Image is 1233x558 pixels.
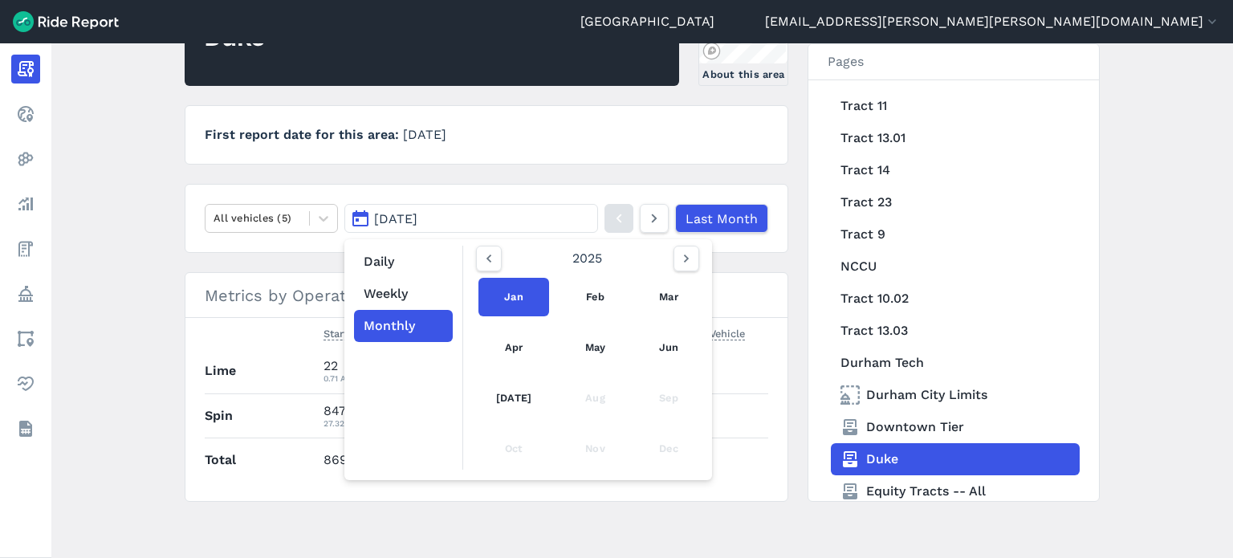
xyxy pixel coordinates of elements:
a: Jun [641,328,696,367]
div: 847 [324,401,423,430]
div: 22 [324,356,423,385]
a: [GEOGRAPHIC_DATA] [580,12,714,31]
div: Aug [568,379,623,417]
a: Jan [478,278,549,316]
div: Sep [641,379,696,417]
a: Feb [568,278,623,316]
div: Dec [641,430,696,468]
a: Tract 9 [831,218,1080,250]
h3: Pages [808,44,1099,80]
a: Tract 13.01 [831,122,1080,154]
a: May [568,328,623,367]
td: 0.3 [656,349,768,393]
td: 0.4 [656,393,768,438]
button: Weekly [354,278,453,310]
img: Ride Report [13,11,119,32]
div: 27.323 Avg. [324,416,423,430]
a: Report [11,55,40,83]
a: Mapbox logo [702,42,721,60]
div: 0.71 Avg. [324,371,423,385]
a: Analyze [11,189,40,218]
a: Fees [11,234,40,263]
div: Oct [478,430,549,468]
span: First report date for this area [205,127,403,142]
a: Health [11,369,40,398]
div: Nov [568,430,623,468]
td: 0.42 [656,438,768,482]
a: Duke [831,443,1080,475]
a: Tract 23 [831,186,1080,218]
span: [DATE] [374,211,417,226]
a: Realtime [11,100,40,128]
button: Daily [354,246,453,278]
a: [DATE] [478,379,549,417]
div: About this area [702,67,784,82]
td: 869 [317,438,429,482]
a: Tract 13.03 [831,315,1080,347]
h3: Metrics by Operator [185,273,787,318]
button: Start Trips [324,324,376,344]
th: Lime [205,349,317,393]
a: Tract 14 [831,154,1080,186]
a: Apr [478,328,549,367]
span: [DATE] [403,127,446,142]
button: [EMAIL_ADDRESS][PERSON_NAME][PERSON_NAME][DOMAIN_NAME] [765,12,1220,31]
a: Areas [11,324,40,353]
a: NCCU [831,250,1080,283]
a: Mar [641,278,696,316]
a: Tract 10.02 [831,283,1080,315]
span: Start Trips [324,324,376,340]
div: 2025 [470,246,706,271]
a: Downtown Tier [831,411,1080,443]
a: Durham Tech [831,347,1080,379]
a: Equity Tracts -- All [831,475,1080,507]
a: Heatmaps [11,145,40,173]
a: Policy [11,279,40,308]
a: Tract 11 [831,90,1080,122]
a: Datasets [11,414,40,443]
button: [DATE] [344,204,598,233]
button: Monthly [354,310,453,342]
a: Durham City Limits [831,379,1080,411]
th: Spin [205,393,317,438]
th: Total [205,438,317,482]
a: Last Month [675,204,768,233]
